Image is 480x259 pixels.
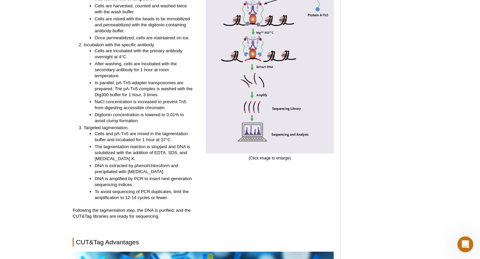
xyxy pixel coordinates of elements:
[95,35,194,41] li: Once permeabilized, cells are maintained on ice.
[95,189,194,201] li: To avoid sequencing of PCR duplicates, limit the amplification to 12-14 cycles or fewer.
[84,125,194,201] li: Targeted tagmentation.
[95,61,194,79] li: After washing, cells are incubated with the secondary antibody for 1 hour at room temperature.
[95,163,194,175] li: DNA is extracted by phenol/chloroform and precipitated with [MEDICAL_DATA].
[95,99,194,111] li: NaCl concentration is increased to prevent Tn5 from digesting accessible chromatin.
[73,207,201,219] p: Following the tagmentation step, the DNA is purified, and the CUT&Tag libraries are ready for seq...
[95,131,194,143] li: Cells and pA-Tn5 are mixed in the tagmentation buffer and incubated for 1 hour at 37°C.
[95,3,194,15] li: Cells are harvested, counted and washed twice with the wash buffer.
[84,42,194,124] li: Incubation with the specific antibody
[457,236,473,252] iframe: Intercom live chat
[95,16,194,34] li: Cells are mixed with the beads to be immobilized and permeabilized with the digitonin-containing ...
[95,144,194,162] li: The tagmentation reaction is stopped and DNA is solubilized with the addition of EDTA, SDS, and [...
[95,176,194,188] li: DNA is amplified by PCR to insert next-generation sequencing indices.
[95,80,194,98] li: In parallel, pA-Tn5-adapter transposomes are prepared. The pA-Tn5 complex is washed with the Dig3...
[95,48,194,60] li: Cells are incubated with the primary antibody overnight at 4°C.
[95,112,194,124] li: Digitonin concentration is lowered to 0.01% to avoid clump formation.
[73,238,334,247] h2: CUT&Tag Advantages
